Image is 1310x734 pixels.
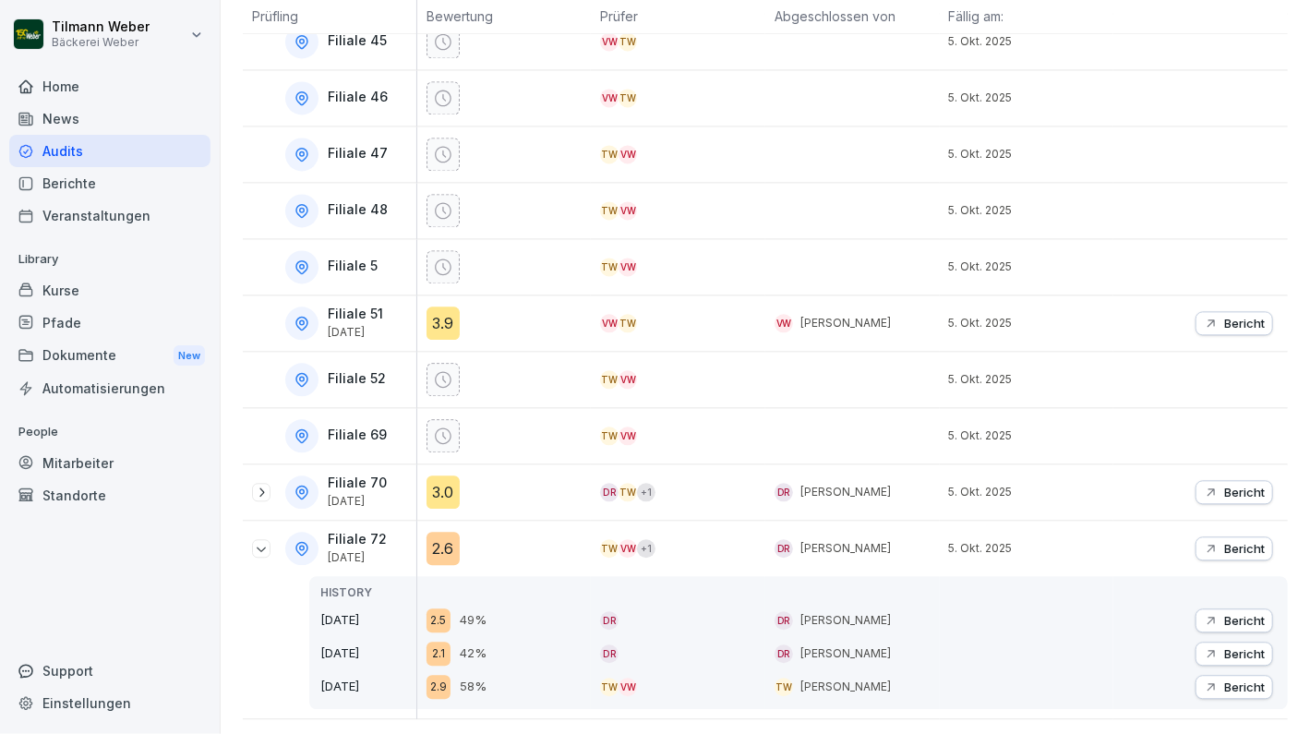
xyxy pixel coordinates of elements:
p: Bericht [1224,485,1265,499]
div: TW [600,427,619,445]
a: Einstellungen [9,687,210,719]
div: VW [619,427,637,445]
p: Bericht [1224,316,1265,331]
div: TW [619,314,637,332]
a: Kurse [9,274,210,307]
p: [DATE] [320,611,416,630]
p: Filiale 46 [328,90,388,105]
div: TW [600,201,619,220]
p: Bericht [1224,541,1265,556]
p: [DATE] [320,678,416,696]
div: DR [600,483,619,501]
p: [PERSON_NAME] [800,645,891,662]
a: Automatisierungen [9,372,210,404]
div: + 1 [637,539,655,558]
p: Filiale 48 [328,202,388,218]
a: Home [9,70,210,102]
p: 58% [460,678,487,696]
p: 5. Okt. 2025 [949,202,1114,219]
div: 3.0 [427,475,460,509]
p: Bewertung [427,6,583,26]
p: 5. Okt. 2025 [949,146,1114,162]
p: 5. Okt. 2025 [949,315,1114,331]
div: DR [775,644,793,663]
div: New [174,345,205,367]
a: Mitarbeiter [9,447,210,479]
div: TW [600,145,619,163]
p: Filiale 51 [328,307,383,322]
div: Berichte [9,167,210,199]
p: [DATE] [328,495,387,508]
p: [PERSON_NAME] [800,484,891,500]
p: Bericht [1224,680,1265,694]
p: 49% [460,611,487,630]
p: Prüfling [252,6,407,26]
p: 5. Okt. 2025 [949,427,1114,444]
div: DR [775,539,793,558]
p: 5. Okt. 2025 [949,259,1114,275]
div: TW [600,678,619,696]
p: Bäckerei Weber [52,36,150,49]
p: [PERSON_NAME] [800,679,891,695]
button: Bericht [1196,480,1273,504]
p: 5. Okt. 2025 [949,484,1114,500]
div: 2.1 [427,642,451,666]
p: Filiale 47 [328,146,388,162]
div: TW [600,539,619,558]
a: Standorte [9,479,210,511]
p: [DATE] [328,551,387,564]
a: Veranstaltungen [9,199,210,232]
button: Bericht [1196,311,1273,335]
p: [PERSON_NAME] [800,315,891,331]
div: VW [600,32,619,51]
p: Filiale 70 [328,475,387,491]
p: Bericht [1224,613,1265,628]
p: 5. Okt. 2025 [949,90,1114,106]
p: Filiale 45 [328,33,387,49]
div: 2.9 [427,675,451,699]
div: TW [619,32,637,51]
a: News [9,102,210,135]
div: DR [600,644,619,663]
div: Support [9,655,210,687]
p: Library [9,245,210,274]
div: DR [775,611,793,630]
div: 3.9 [427,307,460,340]
p: Filiale 72 [328,532,387,547]
div: 2.6 [427,532,460,565]
p: People [9,417,210,447]
p: 5. Okt. 2025 [949,371,1114,388]
a: Audits [9,135,210,167]
div: VW [619,539,637,558]
div: TW [600,370,619,389]
p: [DATE] [328,326,383,339]
p: 5. Okt. 2025 [949,33,1114,50]
p: Filiale 69 [328,427,387,443]
p: [DATE] [320,644,416,663]
p: [PERSON_NAME] [800,612,891,629]
div: TW [600,258,619,276]
div: VW [619,370,637,389]
p: [PERSON_NAME] [800,540,891,557]
div: 2.5 [427,608,451,632]
p: Bericht [1224,646,1265,661]
button: Bericht [1196,675,1273,699]
div: TW [775,678,793,696]
p: 42% [460,644,487,663]
div: Dokumente [9,339,210,373]
button: Bericht [1196,608,1273,632]
div: VW [619,201,637,220]
p: Tilmann Weber [52,19,150,35]
div: VW [600,314,619,332]
div: VW [775,314,793,332]
div: VW [619,145,637,163]
a: Pfade [9,307,210,339]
